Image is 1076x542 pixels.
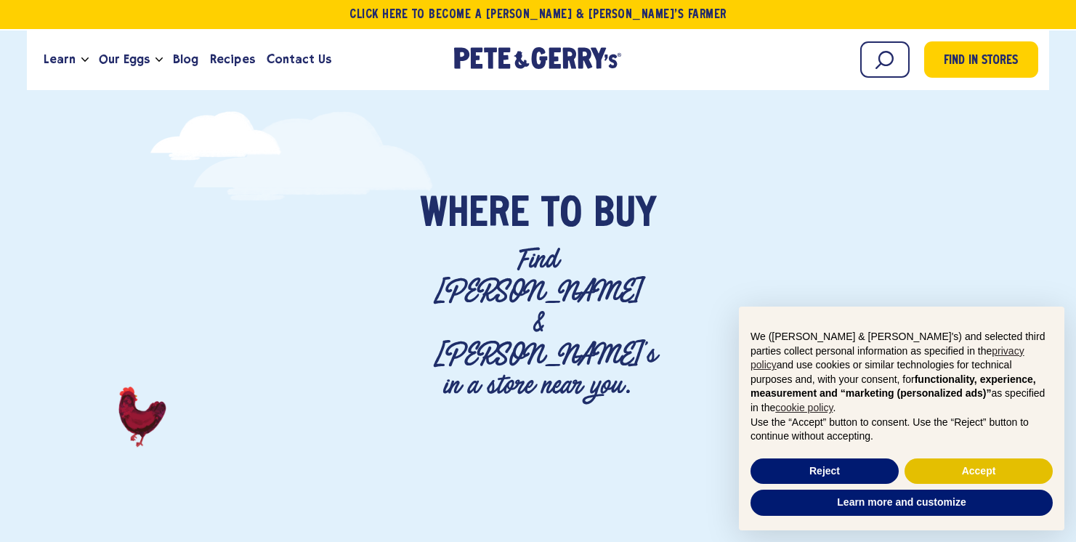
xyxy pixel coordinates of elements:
[751,330,1053,416] p: We ([PERSON_NAME] & [PERSON_NAME]'s) and selected third parties collect personal information as s...
[594,193,657,237] span: Buy
[541,193,582,237] span: To
[173,50,198,68] span: Blog
[860,41,910,78] input: Search
[99,50,150,68] span: Our Eggs
[267,50,331,68] span: Contact Us
[261,40,337,79] a: Contact Us
[167,40,204,79] a: Blog
[751,458,899,485] button: Reject
[204,40,260,79] a: Recipes
[434,244,643,401] p: Find [PERSON_NAME] & [PERSON_NAME]'s in a store near you.
[420,193,530,237] span: Where
[924,41,1038,78] a: Find in Stores
[210,50,254,68] span: Recipes
[93,40,155,79] a: Our Eggs
[727,295,1076,542] div: Notice
[775,402,833,413] a: cookie policy
[44,50,76,68] span: Learn
[751,490,1053,516] button: Learn more and customize
[751,416,1053,444] p: Use the “Accept” button to consent. Use the “Reject” button to continue without accepting.
[38,40,81,79] a: Learn
[905,458,1053,485] button: Accept
[944,52,1018,71] span: Find in Stores
[81,57,89,62] button: Open the dropdown menu for Learn
[155,57,163,62] button: Open the dropdown menu for Our Eggs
